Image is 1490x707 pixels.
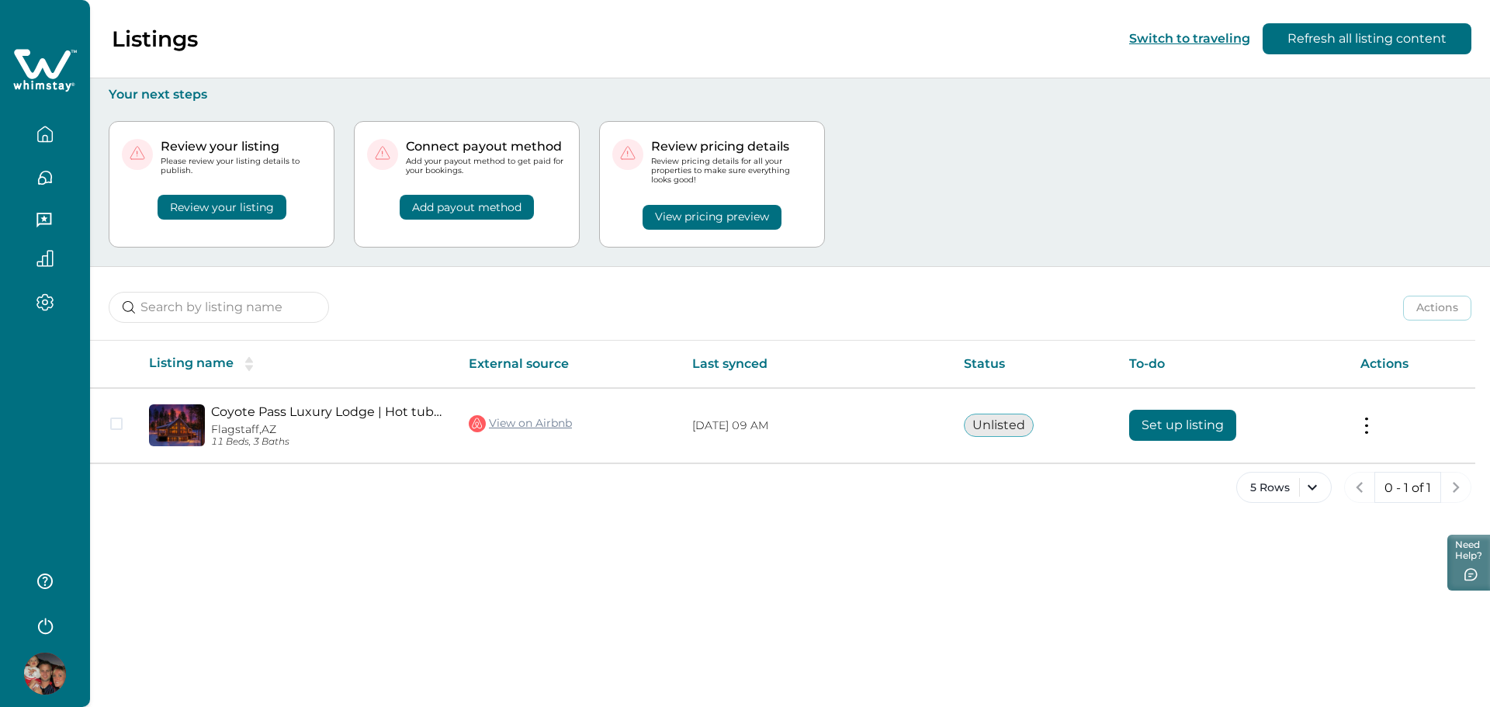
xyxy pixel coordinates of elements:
button: Switch to traveling [1129,31,1250,46]
a: Coyote Pass Luxury Lodge | Hot tub | MTN Views [211,404,444,419]
p: Listings [112,26,198,52]
button: Actions [1403,296,1471,321]
p: 11 Beds, 3 Baths [211,436,444,448]
button: View pricing preview [643,205,781,230]
button: Review your listing [158,195,286,220]
button: Add payout method [400,195,534,220]
a: View on Airbnb [469,414,572,434]
th: Actions [1348,341,1475,388]
th: Last synced [680,341,951,388]
p: 0 - 1 of 1 [1384,480,1431,496]
p: Review your listing [161,139,321,154]
p: Connect payout method [406,139,567,154]
button: Set up listing [1129,410,1236,441]
p: Please review your listing details to publish. [161,157,321,175]
button: 0 - 1 of 1 [1374,472,1441,503]
p: Review pricing details for all your properties to make sure everything looks good! [651,157,812,185]
img: propertyImage_Coyote Pass Luxury Lodge | Hot tub | MTN Views [149,404,205,446]
p: Review pricing details [651,139,812,154]
button: sorting [234,356,265,372]
p: Flagstaff, AZ [211,423,444,436]
p: Your next steps [109,87,1471,102]
p: [DATE] 09 AM [692,418,939,434]
button: previous page [1344,472,1375,503]
button: Refresh all listing content [1263,23,1471,54]
p: Add your payout method to get paid for your bookings. [406,157,567,175]
th: Status [951,341,1117,388]
input: Search by listing name [109,292,329,323]
th: Listing name [137,341,456,388]
th: External source [456,341,680,388]
button: 5 Rows [1236,472,1332,503]
img: Whimstay Host [24,653,66,695]
button: next page [1440,472,1471,503]
th: To-do [1117,341,1347,388]
button: Unlisted [964,414,1034,437]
